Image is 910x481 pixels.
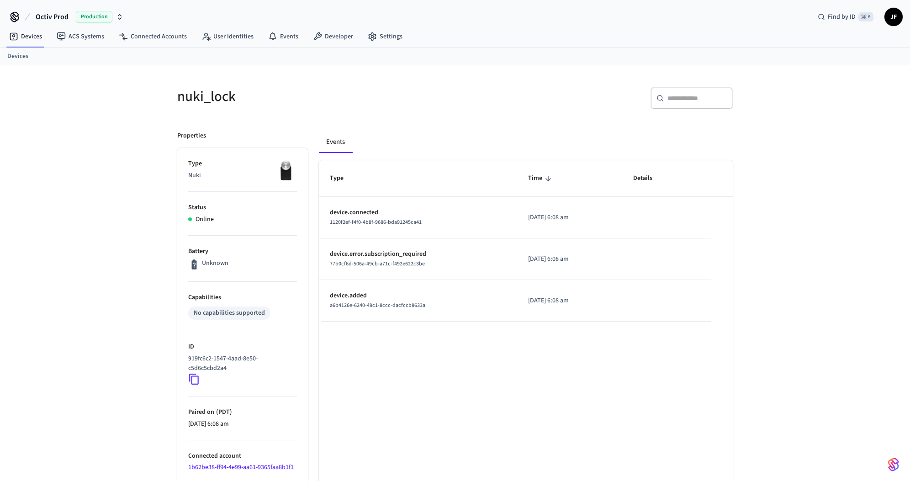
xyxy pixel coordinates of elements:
span: Octiv Prod [36,11,69,22]
span: ⌘ K [858,12,873,21]
button: JF [884,8,903,26]
p: device.error.subscription_required [330,249,506,259]
p: [DATE] 6:08 am [528,213,611,222]
button: Events [319,131,352,153]
h5: nuki_lock [177,87,450,106]
img: Nuki Smart Lock 3.0 Pro Black, Front [274,159,297,182]
span: 1120f2ef-f4f0-4b8f-9686-bda91245ca41 [330,218,422,226]
img: SeamLogoGradient.69752ec5.svg [888,457,899,472]
p: [DATE] 6:08 am [528,254,611,264]
a: Devices [2,28,49,45]
a: Settings [360,28,410,45]
p: Paired on [188,407,297,417]
p: Online [196,215,214,224]
p: Connected account [188,451,297,461]
span: JF [885,9,902,25]
span: Production [76,11,112,23]
div: Find by ID⌘ K [810,9,881,25]
a: Devices [7,52,28,61]
p: [DATE] 6:08 am [188,419,297,429]
p: Battery [188,247,297,256]
a: User Identities [194,28,261,45]
span: ( PDT ) [214,407,232,417]
p: Unknown [202,259,228,268]
span: Details [633,171,664,185]
span: a6b4126e-6240-49c1-8ccc-dacfccb8633a [330,301,425,309]
a: 1b62be38-ff94-4e99-aa61-9365faa8b1f1 [188,463,294,472]
a: Events [261,28,306,45]
span: Find by ID [828,12,856,21]
p: device.connected [330,208,506,217]
div: No capabilities supported [194,308,265,318]
p: Status [188,203,297,212]
p: ID [188,342,297,352]
div: ant example [319,131,733,153]
p: Capabilities [188,293,297,302]
a: Developer [306,28,360,45]
p: 919fc6c2-1547-4aad-8e50-c5d6c5cbd2a4 [188,354,293,373]
a: Connected Accounts [111,28,194,45]
span: Type [330,171,355,185]
p: device.added [330,291,506,301]
span: 77b0cf6d-506a-49cb-a71c-f492e622c3be [330,260,425,268]
span: Time [528,171,554,185]
p: Properties [177,131,206,141]
p: Nuki [188,171,297,180]
a: ACS Systems [49,28,111,45]
table: sticky table [319,160,733,322]
p: Type [188,159,297,169]
p: [DATE] 6:08 am [528,296,611,306]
